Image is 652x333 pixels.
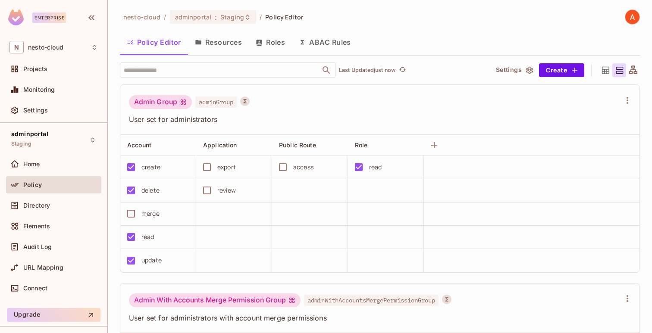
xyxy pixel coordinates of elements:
div: Admin Group [129,95,192,109]
span: Staging [220,13,244,21]
span: adminWithAccountsMergePermissionGroup [304,295,439,306]
button: A User Set is a dynamically conditioned role, grouping users based on real-time criteria. [240,96,250,106]
button: Roles [249,31,292,53]
span: Role [355,141,368,149]
span: Public Route [279,141,316,149]
span: URL Mapping [23,264,63,271]
span: Policy [23,181,42,188]
span: Audit Log [23,243,52,250]
button: refresh [397,65,407,75]
span: Settings [23,107,48,114]
div: Admin With Accounts Merge Permission Group [129,293,301,307]
div: update [141,255,162,265]
span: User set for administrators with account merge permissions [129,313,621,323]
span: the active workspace [123,13,160,21]
img: SReyMgAAAABJRU5ErkJggg== [8,9,24,25]
span: Policy Editor [265,13,303,21]
div: merge [141,209,160,218]
div: access [293,162,313,172]
span: Application [203,141,237,149]
span: Workspace: nesto-cloud [28,44,63,51]
span: User set for administrators [129,115,621,124]
span: N [9,41,24,53]
span: Staging [11,140,31,147]
button: A User Set is a dynamically conditioned role, grouping users based on real-time criteria. [442,295,451,304]
span: Account [127,141,151,149]
li: / [164,13,166,21]
div: read [369,162,382,172]
span: Click to refresh data [395,65,407,75]
img: Adel Ati [625,10,639,24]
div: review [217,186,236,195]
div: export [217,162,236,172]
span: : [214,14,217,21]
li: / [260,13,262,21]
span: adminportal [11,131,48,137]
button: Create [539,63,584,77]
span: Home [23,161,40,168]
span: Monitoring [23,86,55,93]
span: Projects [23,65,47,72]
span: Elements [23,223,50,230]
button: Settings [492,63,536,77]
button: Resources [188,31,249,53]
button: Policy Editor [120,31,188,53]
button: ABAC Rules [292,31,358,53]
span: refresh [399,66,406,75]
div: Enterprise [32,12,66,23]
div: delete [141,186,160,195]
div: read [141,232,154,242]
span: adminportal [175,13,211,21]
span: Connect [23,285,47,292]
p: Last Updated just now [339,67,395,74]
button: Upgrade [7,308,100,322]
button: Open [320,64,332,76]
span: adminGroup [195,96,237,108]
div: create [141,162,160,172]
span: Directory [23,202,50,209]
